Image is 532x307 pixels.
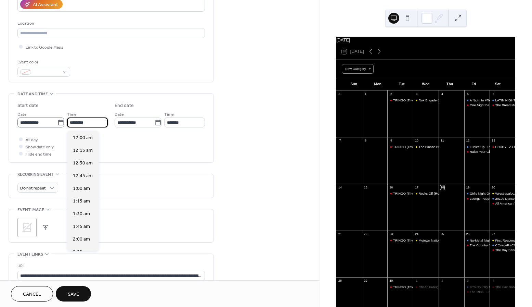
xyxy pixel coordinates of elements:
[413,285,439,289] div: Cheap Foreign Cars (Cheap Trick, The Cars & Foreigner) - FRONT STAGE
[418,145,482,149] div: The Blooze Brothers | Beer Garden Concert
[17,20,204,27] div: Location
[115,111,124,118] span: Date
[470,191,512,196] div: Girl's Night Out - THE SHOW
[364,185,368,189] div: 15
[464,149,490,154] div: Raise Your Glass - FRONT STAGE
[464,243,490,247] div: The Country Night - FRONT STAGE
[440,92,444,96] div: 4
[393,238,429,243] div: TRINGO [Trivia & Bingo]
[342,78,366,90] div: Sun
[364,139,368,143] div: 8
[486,78,510,90] div: Sat
[390,78,414,90] div: Tue
[389,92,393,96] div: 2
[491,185,495,189] div: 20
[415,139,419,143] div: 10
[17,90,48,98] span: Date and time
[440,232,444,236] div: 25
[466,232,470,236] div: 26
[464,145,490,149] div: Funk'd Up - PERFORMANCE HALL
[387,98,413,102] div: TRINGO [Trivia & Bingo]
[464,285,490,289] div: 90's Country Night w/ South City Revival - PERFORMANCE HALL
[413,145,439,149] div: The Blooze Brothers | Beer Garden Concert
[73,160,93,167] span: 12:30 am
[387,285,413,289] div: TRINGO [Trivia & Bingo]
[491,232,495,236] div: 27
[393,285,429,289] div: TRINGO [Trivia & Bingo]
[338,139,342,143] div: 7
[115,102,134,109] div: End date
[364,279,368,283] div: 29
[336,37,515,43] div: [DATE]
[164,111,174,118] span: Time
[418,98,503,102] div: Rok Brigade (Def Leppard Tribute) | Beer Garden Concert
[68,291,79,298] span: Save
[490,285,515,289] div: The Hair Band Night - FRONT STAGE
[490,98,515,102] div: LATIN NIGHT | Performance Hall
[490,191,515,196] div: Wrestlepalooza Watch Party
[491,92,495,96] div: 6
[387,238,413,243] div: TRINGO [Trivia & Bingo]
[56,286,91,302] button: Save
[490,103,515,107] div: The Bread Machine - FRONT STAGE
[470,196,520,201] div: Lounge Puppets - FRONT STAGE
[338,92,342,96] div: 31
[11,286,53,302] button: Cancel
[393,98,429,102] div: TRINGO [Trivia & Bingo]
[73,248,90,256] span: 2:15 am
[366,78,390,90] div: Mon
[466,139,470,143] div: 12
[464,98,490,102] div: A Night to #RockOutMS with Dueling Pianos
[466,279,470,283] div: 3
[470,149,521,154] div: Raise Your Glass - FRONT STAGE
[490,201,515,206] div: All American Throwbacks - FRONT STAGE
[438,78,462,90] div: Thu
[73,198,90,205] span: 1:15 am
[389,185,393,189] div: 16
[440,139,444,143] div: 11
[73,223,90,230] span: 1:45 am
[17,262,204,270] div: URL
[17,206,44,213] span: Event image
[462,78,486,90] div: Fri
[17,102,39,109] div: Start date
[466,185,470,189] div: 19
[26,136,38,144] span: All day
[464,290,490,294] div: The 1985 - FRONT STAGE
[67,111,77,118] span: Time
[490,196,515,201] div: 2010s Dance Party - Presented by Throwback 100.3
[464,103,490,107] div: One Night Band | Front Stage
[17,171,54,178] span: Recurring event
[490,238,515,243] div: First Responder Cook-Off
[364,232,368,236] div: 22
[364,92,368,96] div: 1
[414,78,438,90] div: Wed
[26,144,54,151] span: Show date only
[26,151,52,158] span: Hide end time
[73,134,93,142] span: 12:00 am
[464,196,490,201] div: Lounge Puppets - FRONT STAGE
[491,139,495,143] div: 13
[73,147,93,154] span: 12:15 am
[26,44,63,51] span: Link to Google Maps
[17,251,43,258] span: Event links
[73,210,90,218] span: 1:30 am
[490,243,515,247] div: CCsegeR (CCR and Bob Seger Tribute) - PERFORMANCE HALL
[466,92,470,96] div: 5
[338,279,342,283] div: 28
[17,59,69,66] div: Event color
[464,191,490,196] div: Girl's Night Out - THE SHOW
[415,185,419,189] div: 17
[73,185,90,192] span: 1:00 am
[470,103,513,107] div: One Night Band | Front Stage
[491,279,495,283] div: 4
[464,238,490,243] div: Nu-Metal Night - Tributes to System of a Down / Deftones / Linkin Park - PERFORMANCE HALL
[490,145,515,149] div: SHADY - A Live Band Tribute to the Music of Eminem - FRONT STAGE
[415,92,419,96] div: 3
[490,248,515,252] div: The Boy Band Night - FRONT STAGE
[389,232,393,236] div: 23
[33,1,58,9] div: AI Assistant
[440,279,444,283] div: 2
[338,185,342,189] div: 14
